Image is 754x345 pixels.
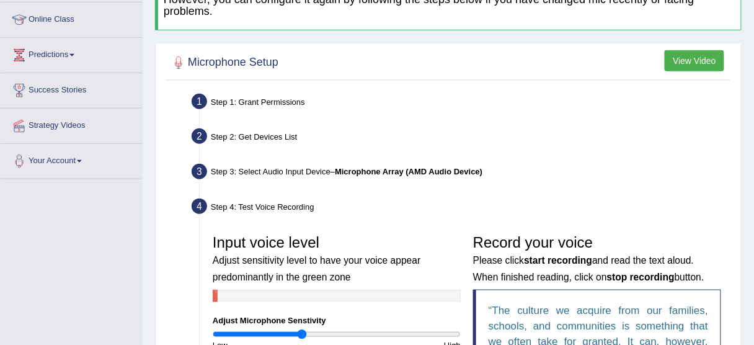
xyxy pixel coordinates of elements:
[473,235,721,284] h3: Record your voice
[186,195,735,222] div: Step 4: Test Voice Recording
[213,315,326,326] label: Adjust Microphone Senstivity
[330,167,482,176] span: –
[186,160,735,187] div: Step 3: Select Audio Input Device
[524,255,592,266] b: start recording
[186,90,735,117] div: Step 1: Grant Permissions
[1,109,142,140] a: Strategy Videos
[335,167,482,176] b: Microphone Array (AMD Audio Device)
[1,73,142,104] a: Success Stories
[665,50,724,71] button: View Video
[169,53,278,72] h2: Microphone Setup
[473,255,704,282] small: Please click and read the text aloud. When finished reading, click on button.
[607,272,675,282] b: stop recording
[186,125,735,152] div: Step 2: Get Devices List
[1,2,142,34] a: Online Class
[1,38,142,69] a: Predictions
[1,144,142,175] a: Your Account
[213,255,420,282] small: Adjust sensitivity level to have your voice appear predominantly in the green zone
[213,235,461,284] h3: Input voice level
